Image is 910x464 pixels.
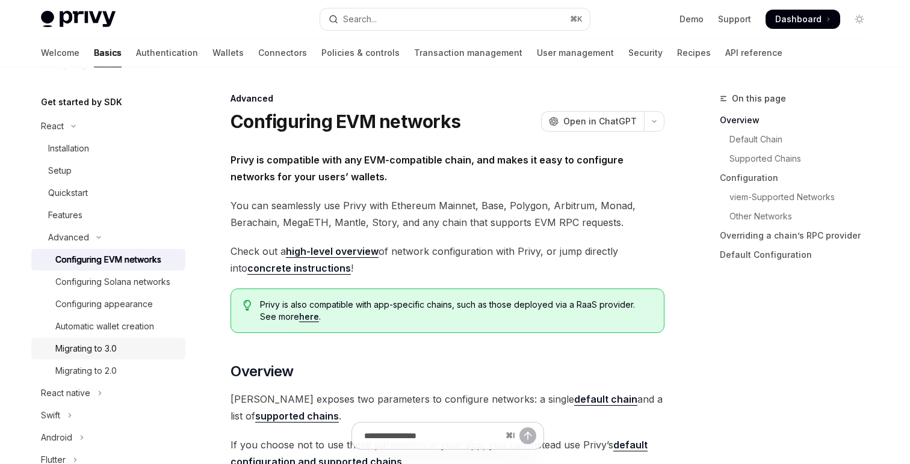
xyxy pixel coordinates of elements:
a: Default Chain [720,130,879,149]
div: Swift [41,408,60,423]
div: React [41,119,64,133]
a: Connectors [258,38,307,67]
div: Configuring EVM networks [55,252,161,267]
span: Open in ChatGPT [563,115,637,127]
span: ⌘ K [570,14,583,24]
div: Migrating to 2.0 [55,364,117,378]
span: Overview [231,362,293,381]
a: Default Configuration [720,245,879,264]
a: Configuring appearance [31,293,185,315]
button: Toggle React native section [31,382,185,404]
a: viem-Supported Networks [720,188,879,207]
a: Configuring EVM networks [31,249,185,270]
a: Migrating to 3.0 [31,338,185,359]
div: Quickstart [48,186,88,200]
a: Configuration [720,168,879,188]
a: Demo [679,13,704,25]
div: Search... [343,12,377,26]
a: Policies & controls [321,38,400,67]
a: Other Networks [720,207,879,226]
button: Toggle React section [31,115,185,137]
div: React native [41,386,90,400]
a: supported chains [255,410,339,423]
a: Migrating to 2.0 [31,360,185,382]
button: Toggle dark mode [850,10,869,29]
a: Features [31,204,185,226]
h5: Get started by SDK [41,95,122,109]
span: Privy is also compatible with app-specific chains, such as those deployed via a RaaS provider. Se... [260,299,652,323]
span: Check out a of network configuration with Privy, or jump directly into ! [231,243,664,276]
button: Toggle Advanced section [31,227,185,248]
a: Configuring Solana networks [31,271,185,293]
a: default chain [574,393,637,406]
a: Automatic wallet creation [31,316,185,337]
a: high-level overview [286,245,379,258]
a: Overview [720,111,879,130]
a: Security [628,38,663,67]
span: Dashboard [775,13,822,25]
a: Recipes [677,38,711,67]
img: light logo [41,11,116,28]
a: User management [537,38,614,67]
strong: Privy is compatible with any EVM-compatible chain, and makes it easy to configure networks for yo... [231,154,624,183]
a: Supported Chains [720,149,879,168]
a: Wallets [212,38,244,67]
div: Advanced [231,93,664,105]
a: API reference [725,38,782,67]
a: Overriding a chain’s RPC provider [720,226,879,245]
strong: supported chains [255,410,339,422]
a: concrete instructions [247,262,351,275]
span: [PERSON_NAME] exposes two parameters to configure networks: a single and a list of . [231,391,664,424]
a: Dashboard [766,10,840,29]
a: Setup [31,160,185,182]
span: On this page [732,91,786,106]
span: You can seamlessly use Privy with Ethereum Mainnet, Base, Polygon, Arbitrum, Monad, Berachain, Me... [231,197,664,231]
h1: Configuring EVM networks [231,111,460,132]
button: Open search [320,8,590,30]
div: Setup [48,163,72,178]
button: Toggle Android section [31,427,185,448]
div: Installation [48,141,89,156]
a: Transaction management [414,38,522,67]
div: Configuring Solana networks [55,275,170,289]
div: Advanced [48,230,89,245]
button: Open in ChatGPT [541,111,644,132]
a: Installation [31,138,185,159]
button: Toggle Swift section [31,404,185,426]
div: Automatic wallet creation [55,319,154,334]
strong: default chain [574,393,637,405]
div: Migrating to 3.0 [55,341,117,356]
a: here [299,311,319,322]
button: Send message [519,427,536,444]
a: Authentication [136,38,198,67]
a: Basics [94,38,122,67]
a: Support [718,13,751,25]
div: Android [41,430,72,445]
div: Configuring appearance [55,297,153,311]
svg: Tip [243,300,252,311]
a: Welcome [41,38,79,67]
input: Ask a question... [364,423,501,449]
a: Quickstart [31,182,185,204]
div: Features [48,208,82,222]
